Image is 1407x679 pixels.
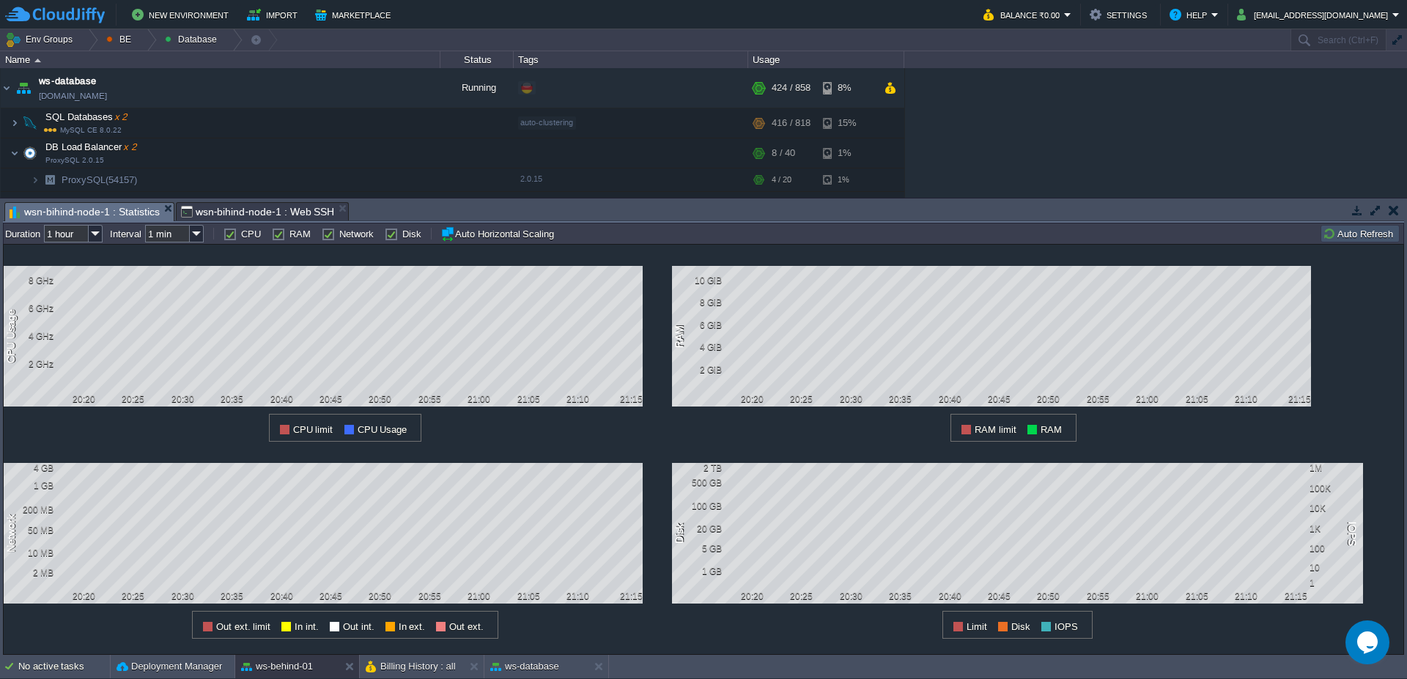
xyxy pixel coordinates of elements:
div: 20:30 [164,591,201,601]
div: 1 GB [6,481,53,491]
label: RAM [289,229,311,240]
span: wsn-bihind-node-1 : Statistics [10,203,160,221]
div: 20:55 [411,591,448,601]
div: 21:00 [461,394,498,404]
img: AMDAwAAAACH5BAEAAAAALAAAAAABAAEAAAICRAEAOw== [31,168,40,191]
div: 20:20 [734,591,770,601]
div: 100 GB [674,501,722,511]
div: 21:15 [1274,394,1311,404]
div: 20:40 [263,591,300,601]
div: 8 GHz [6,275,53,286]
div: 20:20 [65,591,102,601]
div: 20:50 [1030,591,1067,601]
span: MySQL CE 8.0.22 [44,126,122,134]
span: ProxySQL [60,197,139,209]
div: 50 MB [6,525,53,535]
div: 21:00 [461,591,498,601]
div: 4 GiB [674,342,722,352]
button: New Environment [132,6,233,23]
div: 6 GHz [6,303,53,313]
div: 10 GiB [674,275,722,286]
div: 20:50 [362,394,399,404]
div: 21:05 [510,394,547,404]
span: Out ext. [449,621,484,632]
button: Balance ₹0.00 [983,6,1064,23]
button: Auto Horizontal Scaling [440,226,558,241]
div: 20 GB [674,524,722,534]
div: 4 GHz [6,331,53,341]
img: AMDAwAAAACH5BAEAAAAALAAAAAABAAEAAAICRAEAOw== [34,59,41,62]
span: ProxySQL [60,174,139,186]
div: 20:55 [411,394,448,404]
div: 2 GHz [6,359,53,369]
img: AMDAwAAAACH5BAEAAAAALAAAAAABAAEAAAICRAEAOw== [20,138,40,168]
button: BE [106,29,136,50]
div: 21:15 [606,394,643,404]
label: Duration [5,229,40,240]
div: 1 GB [674,566,722,576]
div: 8 GiB [674,297,722,308]
div: 20:30 [164,394,201,404]
div: 500 GB [674,478,722,488]
span: auto-clustering [520,118,573,127]
div: 20:35 [882,394,919,404]
span: IOPS [1055,621,1078,632]
div: 20:20 [65,394,102,404]
div: 21:10 [560,591,597,601]
div: 20:30 [832,591,869,601]
div: Network [4,513,21,554]
div: 6 GiB [674,320,722,330]
button: [EMAIL_ADDRESS][DOMAIN_NAME] [1237,6,1392,23]
div: Name [1,51,440,68]
button: Settings [1090,6,1151,23]
button: Deployment Manager [117,659,222,674]
div: 100K [1310,483,1357,494]
button: ws-database [490,659,559,674]
span: x 2 [122,141,136,152]
a: ws-database [39,74,97,89]
div: 4 GB [6,463,53,473]
div: 200 MB [6,505,53,515]
div: 21:10 [1228,591,1265,601]
span: CPU limit [293,424,333,435]
div: 8 / 40 [772,138,795,168]
span: DB Load Balancer [44,141,139,153]
img: AMDAwAAAACH5BAEAAAAALAAAAAABAAEAAAICRAEAOw== [31,192,40,215]
iframe: chat widget [1345,620,1392,664]
div: 20:45 [313,591,350,601]
label: Interval [110,229,141,240]
a: ProxySQL(54157) [60,174,139,186]
label: Disk [402,229,421,240]
div: Usage [749,51,904,68]
div: 1K [1310,524,1357,534]
img: CloudJiffy [5,6,105,24]
span: CPU Usage [358,424,407,435]
div: 2 TB [674,463,722,473]
a: DB Load Balancerx 2ProxySQL 2.0.15 [44,141,139,152]
button: Auto Refresh [1323,227,1397,240]
div: 21:00 [1129,591,1166,601]
img: AMDAwAAAACH5BAEAAAAALAAAAAABAAEAAAICRAEAOw== [10,108,19,138]
div: 20:30 [832,394,869,404]
div: Status [441,51,513,68]
span: [DOMAIN_NAME] [39,89,107,103]
div: RAM [672,324,690,349]
img: AMDAwAAAACH5BAEAAAAALAAAAAABAAEAAAICRAEAOw== [13,68,34,108]
div: 8% [823,68,871,108]
span: SQL Databases [44,111,129,123]
img: AMDAwAAAACH5BAEAAAAALAAAAAABAAEAAAICRAEAOw== [10,138,19,168]
span: Out ext. limit [216,621,270,632]
button: Database [165,29,222,50]
div: 21:10 [560,394,597,404]
span: Disk [1011,621,1030,632]
span: (54157) [106,174,137,185]
span: x 2 [113,111,128,122]
button: Help [1170,6,1211,23]
div: 10 [1310,563,1357,573]
div: Running [440,68,514,108]
div: 20:55 [1079,394,1116,404]
button: Env Groups [5,29,78,50]
div: 20:45 [313,394,350,404]
span: wsn-bihind-node-1 : Web SSH [181,203,335,220]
